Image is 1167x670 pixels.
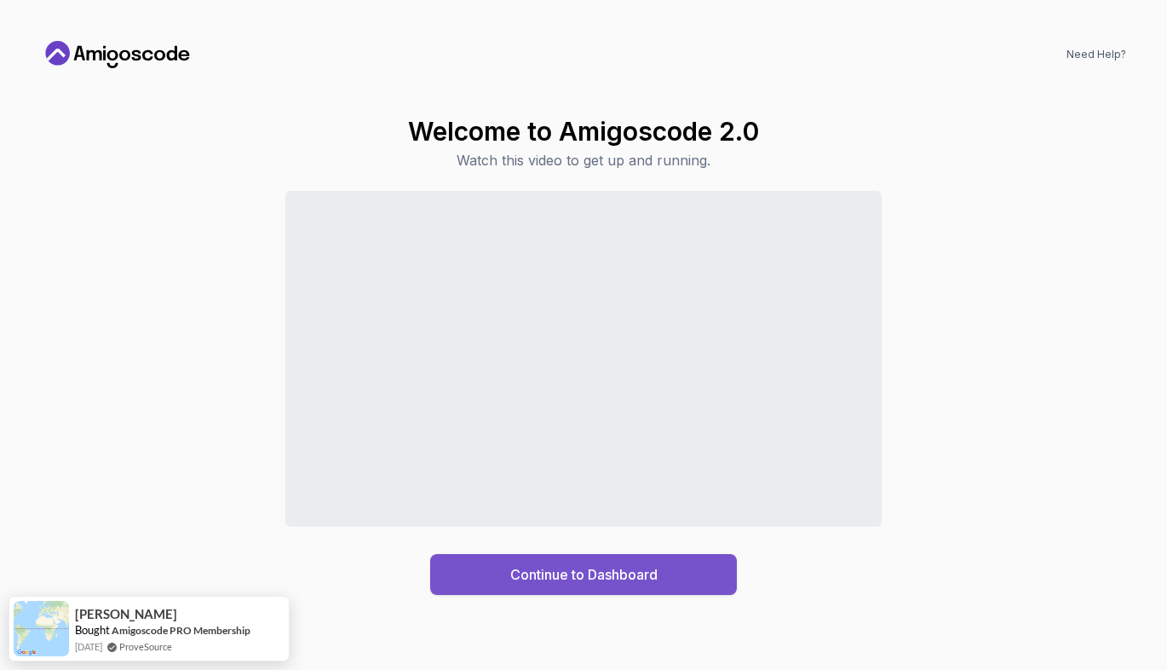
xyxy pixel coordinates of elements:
[75,639,102,654] span: [DATE]
[510,564,658,585] div: Continue to Dashboard
[119,639,172,654] a: ProveSource
[285,191,882,527] iframe: Sales Video
[14,601,69,656] img: provesource social proof notification image
[75,623,110,637] span: Bought
[408,116,759,147] h1: Welcome to Amigoscode 2.0
[41,41,194,68] a: Home link
[75,607,177,621] span: [PERSON_NAME]
[112,623,250,638] a: Amigoscode PRO Membership
[430,554,737,595] button: Continue to Dashboard
[1066,48,1126,61] a: Need Help?
[408,150,759,170] p: Watch this video to get up and running.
